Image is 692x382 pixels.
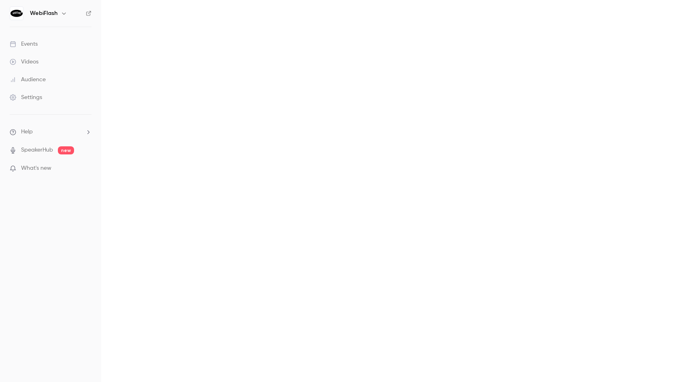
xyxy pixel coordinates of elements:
[21,146,53,154] a: SpeakerHub
[58,146,74,154] span: new
[10,76,46,84] div: Audience
[10,7,23,20] img: WebiFlash
[10,93,42,101] div: Settings
[21,164,51,173] span: What's new
[10,40,38,48] div: Events
[10,128,91,136] li: help-dropdown-opener
[10,58,38,66] div: Videos
[30,9,57,17] h6: WebiFlash
[21,128,33,136] span: Help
